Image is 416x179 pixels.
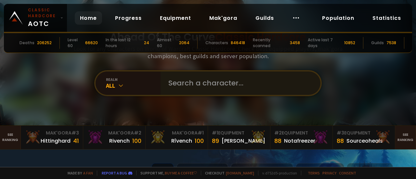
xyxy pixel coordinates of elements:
div: Rivench [109,137,130,145]
div: Equipment [274,130,329,136]
span: AOTC [28,7,58,29]
div: Recently scanned [253,37,287,49]
div: Equipment [212,130,266,136]
div: Sourceoheals [346,137,383,145]
div: 88 [337,136,344,145]
a: [DOMAIN_NAME] [226,171,254,175]
div: Deaths [19,40,34,46]
span: # 1 [212,130,218,136]
div: 2064 [179,40,189,46]
a: Equipment [155,11,196,25]
div: Equipment [337,130,391,136]
span: # 3 [337,130,344,136]
a: #3Equipment88Sourceoheals [333,126,395,149]
div: Skull Rock [176,163,228,177]
div: Rîvench [171,137,192,145]
div: Nek'Rosh [296,163,344,177]
a: a fan [83,171,93,175]
small: Classic Hardcore [28,7,58,19]
div: 66620 [85,40,98,46]
div: All [106,82,161,89]
div: Defias Pillager [231,163,293,177]
a: #2Equipment88Notafreezer [270,126,333,149]
div: Almost 60 [157,37,176,49]
div: 89 [212,136,219,145]
span: # 1 [198,130,204,136]
div: Hittinghard [41,137,71,145]
div: [PERSON_NAME] [222,137,265,145]
span: # 3 [71,130,79,136]
div: Active last 7 days [308,37,342,49]
div: Mak'Gora [149,130,204,136]
span: Support me, [136,171,197,175]
a: Mak'Gora#1Rîvench100 [146,126,208,149]
a: Mak'Gora#2Rivench100 [83,126,146,149]
a: Population [317,11,359,25]
div: 846418 [231,40,245,46]
a: Seeranking [395,126,416,149]
div: 41 [73,136,79,145]
div: 88 [274,136,281,145]
span: Made by [64,171,93,175]
div: 100 [132,136,141,145]
a: Consent [339,171,356,175]
span: # 2 [134,130,141,136]
a: Mak'Gora#3Hittinghard41 [21,126,83,149]
div: Level 60 [68,37,83,49]
div: All [151,163,174,177]
div: realm [106,77,161,82]
input: Search a character... [164,71,313,95]
a: #1Equipment89[PERSON_NAME] [208,126,270,149]
div: 24 [144,40,149,46]
a: Guilds [250,11,279,25]
a: Classic HardcoreAOTC [4,4,67,32]
a: Mak'gora [204,11,242,25]
a: Statistics [367,11,406,25]
a: Report a bug [102,171,127,175]
span: v. d752d5 - production [258,171,297,175]
div: Mak'Gora [25,130,79,136]
div: Notafreezer [284,137,315,145]
div: Characters [205,40,228,46]
div: In the last 12 hours [106,37,141,49]
a: Privacy [322,171,336,175]
a: Terms [308,171,320,175]
a: Buy me a coffee [165,171,197,175]
div: 10852 [344,40,355,46]
div: 206252 [37,40,52,46]
div: 7538 [386,40,396,46]
span: # 2 [274,130,282,136]
div: 3458 [290,40,300,46]
div: Guilds [371,40,384,46]
span: Checkout [201,171,254,175]
a: Progress [110,11,147,25]
a: Home [75,11,102,25]
div: 100 [195,136,204,145]
div: Mak'Gora [87,130,141,136]
div: Stitches [347,163,393,177]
